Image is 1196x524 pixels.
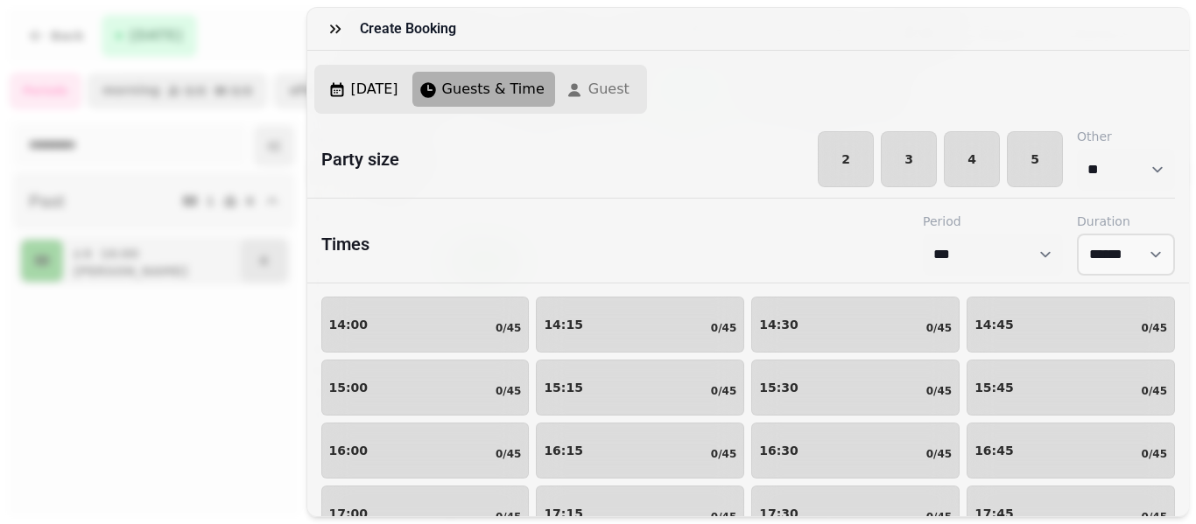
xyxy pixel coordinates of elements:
p: 0/45 [1142,447,1167,461]
p: 0/45 [926,447,952,461]
span: [DATE] [351,79,398,100]
p: 16:45 [974,444,1014,457]
button: 14:000/45 [321,297,530,353]
span: 3 [896,153,922,165]
p: 15:45 [974,381,1014,394]
p: 14:45 [974,318,1014,331]
p: 17:45 [974,507,1014,520]
button: 15:150/45 [536,360,744,416]
p: 0/45 [496,384,521,398]
p: 0/45 [926,510,952,524]
p: 0/45 [496,510,521,524]
span: 5 [1022,153,1048,165]
p: 0/45 [926,384,952,398]
span: Guests & Time [442,79,545,100]
p: 0/45 [711,384,736,398]
p: 17:15 [544,507,583,520]
p: 0/45 [1142,384,1167,398]
span: 2 [833,153,859,165]
span: 4 [959,153,985,165]
p: 16:30 [759,444,799,457]
button: 3 [881,131,937,187]
p: 15:15 [544,381,583,394]
p: 0/45 [711,447,736,461]
button: 16:300/45 [751,423,960,479]
button: 5 [1007,131,1063,187]
p: 14:15 [544,318,583,331]
h2: Times [321,232,369,256]
p: 0/45 [1142,510,1167,524]
button: 15:300/45 [751,360,960,416]
p: 14:00 [329,318,369,331]
p: 0/45 [496,447,521,461]
h2: Party size [307,147,399,171]
p: 0/45 [926,321,952,335]
p: 0/45 [711,321,736,335]
p: 0/45 [711,510,736,524]
p: 0/45 [1142,321,1167,335]
p: 17:00 [329,507,369,520]
h3: Create Booking [360,18,463,39]
label: Other [1077,128,1175,145]
button: 16:450/45 [967,423,1175,479]
p: 16:15 [544,444,583,457]
button: 4 [944,131,1000,187]
span: Guest [588,79,630,100]
button: 14:300/45 [751,297,960,353]
p: 16:00 [329,444,369,457]
button: 15:450/45 [967,360,1175,416]
p: 15:00 [329,381,369,394]
button: 16:150/45 [536,423,744,479]
label: Period [923,213,1063,230]
p: 15:30 [759,381,799,394]
button: 15:000/45 [321,360,530,416]
p: 17:30 [759,507,799,520]
button: 2 [818,131,874,187]
button: 14:150/45 [536,297,744,353]
p: 14:30 [759,318,799,331]
button: 14:450/45 [967,297,1175,353]
p: 0/45 [496,321,521,335]
button: 16:000/45 [321,423,530,479]
label: Duration [1077,213,1175,230]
